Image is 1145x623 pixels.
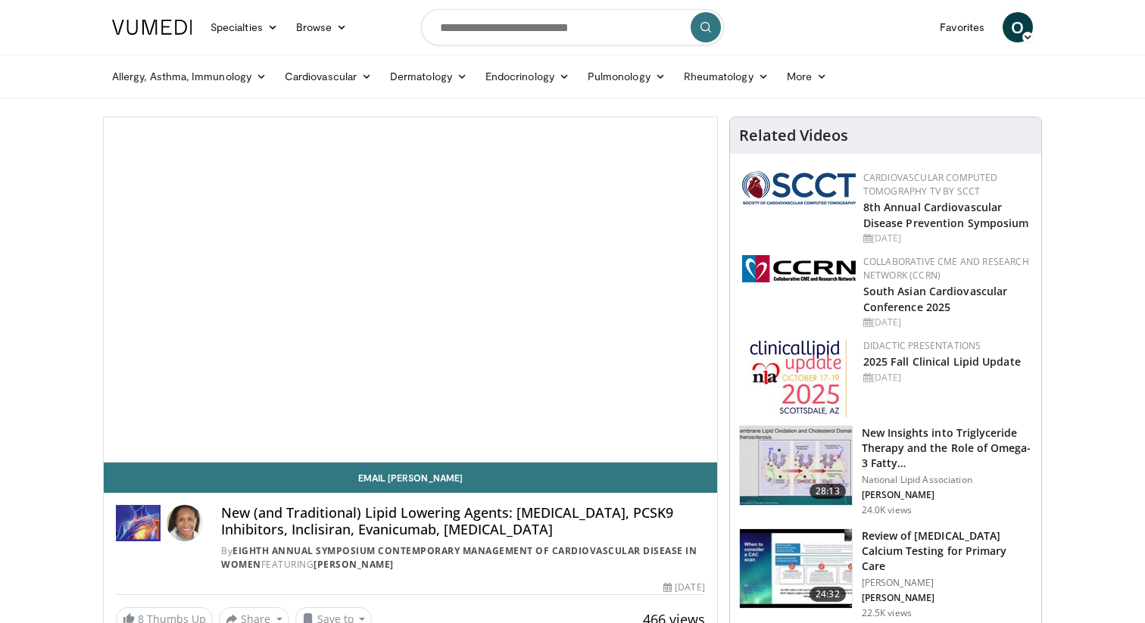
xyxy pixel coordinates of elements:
[742,171,856,204] img: 51a70120-4f25-49cc-93a4-67582377e75f.png.150x105_q85_autocrop_double_scale_upscale_version-0.2.png
[862,474,1032,486] p: National Lipid Association
[476,61,579,92] a: Endocrinology
[863,354,1021,369] a: 2025 Fall Clinical Lipid Update
[675,61,778,92] a: Rheumatology
[740,529,852,608] img: f4af32e0-a3f3-4dd9-8ed6-e543ca885e6d.150x105_q85_crop-smart_upscale.jpg
[810,587,846,602] span: 24:32
[778,61,836,92] a: More
[862,425,1032,471] h3: New Insights into Triglyceride Therapy and the Role of Omega-3 Fatty…
[750,339,847,419] img: d65bce67-f81a-47c5-b47d-7b8806b59ca8.jpg.150x105_q85_autocrop_double_scale_upscale_version-0.2.jpg
[739,425,1032,516] a: 28:13 New Insights into Triglyceride Therapy and the Role of Omega-3 Fatty… National Lipid Associ...
[116,505,161,541] img: Eighth Annual Symposium Contemporary Management of Cardiovascular Disease in Women
[742,255,856,282] img: a04ee3ba-8487-4636-b0fb-5e8d268f3737.png.150x105_q85_autocrop_double_scale_upscale_version-0.2.png
[421,9,724,45] input: Search topics, interventions
[381,61,476,92] a: Dermatology
[740,426,852,505] img: 45ea033d-f728-4586-a1ce-38957b05c09e.150x105_q85_crop-smart_upscale.jpg
[862,607,912,619] p: 22.5K views
[103,61,276,92] a: Allergy, Asthma, Immunology
[863,371,1029,385] div: [DATE]
[104,117,717,463] video-js: Video Player
[863,339,1029,353] div: Didactic Presentations
[863,316,1029,329] div: [DATE]
[287,12,357,42] a: Browse
[221,505,704,537] h4: New (and Traditional) Lipid Lowering Agents: [MEDICAL_DATA], PCSK9 Inhibitors, Inclisiran, Evanic...
[863,255,1029,282] a: Collaborative CME and Research Network (CCRN)
[167,505,203,541] img: Avatar
[863,200,1029,230] a: 8th Annual Cardiovascular Disease Prevention Symposium
[221,544,697,571] a: Eighth Annual Symposium Contemporary Management of Cardiovascular Disease in Women
[931,12,994,42] a: Favorites
[739,126,848,145] h4: Related Videos
[221,544,704,572] div: By FEATURING
[112,20,192,35] img: VuMedi Logo
[739,528,1032,619] a: 24:32 Review of [MEDICAL_DATA] Calcium Testing for Primary Care [PERSON_NAME] [PERSON_NAME] 22.5K...
[862,577,1032,589] p: [PERSON_NAME]
[810,484,846,499] span: 28:13
[862,592,1032,604] p: [PERSON_NAME]
[863,284,1008,314] a: South Asian Cardiovascular Conference 2025
[276,61,381,92] a: Cardiovascular
[863,171,998,198] a: Cardiovascular Computed Tomography TV by SCCT
[862,489,1032,501] p: [PERSON_NAME]
[314,558,394,571] a: [PERSON_NAME]
[863,232,1029,245] div: [DATE]
[1003,12,1033,42] a: O
[862,504,912,516] p: 24.0K views
[663,581,704,594] div: [DATE]
[201,12,287,42] a: Specialties
[862,528,1032,574] h3: Review of [MEDICAL_DATA] Calcium Testing for Primary Care
[104,463,717,493] a: Email [PERSON_NAME]
[579,61,675,92] a: Pulmonology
